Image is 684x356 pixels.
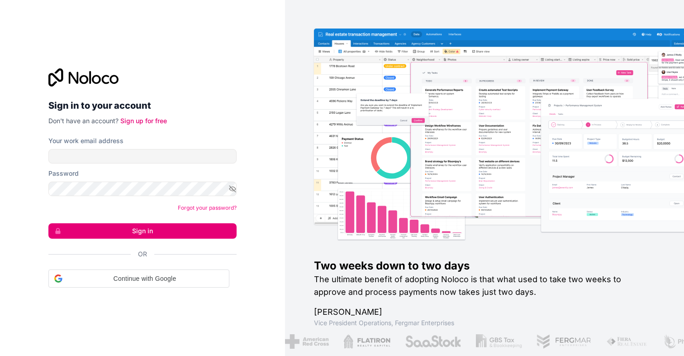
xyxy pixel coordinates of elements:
[48,269,229,288] div: Continue with Google
[339,334,386,349] img: /assets/flatiron-C8eUkumj.png
[314,318,655,327] h1: Vice President Operations , Fergmar Enterprises
[178,204,237,211] a: Forgot your password?
[532,334,587,349] img: /assets/fergmar-CudnrXN5.png
[48,117,119,125] span: Don't have an account?
[48,182,237,196] input: Password
[120,117,167,125] a: Sign up for free
[602,334,644,349] img: /assets/fiera-fwj2N5v4.png
[48,169,79,178] label: Password
[314,273,655,298] h2: The ultimate benefit of adopting Noloco is that what used to take two weeks to approve and proces...
[138,250,147,259] span: Or
[66,274,223,284] span: Continue with Google
[472,334,518,349] img: /assets/gbstax-C-GtDUiK.png
[48,136,123,145] label: Your work email address
[400,334,457,349] img: /assets/saastock-C6Zbiodz.png
[48,97,237,114] h2: Sign in to your account
[48,223,237,239] button: Sign in
[48,149,237,164] input: Email address
[314,306,655,318] h1: [PERSON_NAME]
[314,259,655,273] h1: Two weeks down to two days
[281,334,325,349] img: /assets/american-red-cross-BAupjrZR.png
